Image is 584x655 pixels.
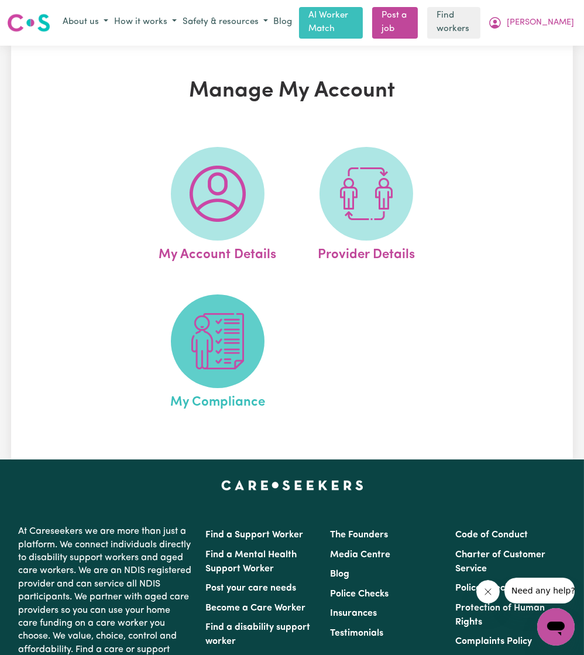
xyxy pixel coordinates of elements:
a: Provider Details [295,147,438,265]
span: My Compliance [170,388,265,413]
a: Police Checks [330,589,389,599]
a: My Compliance [146,294,288,413]
span: [PERSON_NAME] [507,16,574,29]
a: Blog [271,13,294,32]
img: Careseekers logo [7,12,50,33]
a: Find workers [427,7,480,39]
iframe: Button to launch messaging window [537,608,575,646]
a: Police Check Policy [455,584,537,593]
iframe: Message from company [504,578,575,603]
a: Testimonials [330,629,383,638]
a: Complaints Policy [455,637,532,646]
button: How it works [111,13,180,32]
span: Need any help? [7,8,71,18]
a: Careseekers logo [7,9,50,36]
button: Safety & resources [180,13,271,32]
a: Protection of Human Rights [455,603,545,627]
a: Become a Care Worker [205,603,305,613]
span: My Account Details [159,241,276,265]
h1: Manage My Account [112,78,472,104]
a: Find a Mental Health Support Worker [205,550,297,574]
a: Find a Support Worker [205,530,303,540]
a: Post a job [372,7,418,39]
iframe: Close message [476,580,500,603]
a: Code of Conduct [455,530,528,540]
a: Post your care needs [205,584,296,593]
a: Blog [330,570,349,579]
a: Media Centre [330,550,390,560]
span: Provider Details [318,241,415,265]
a: My Account Details [146,147,288,265]
a: The Founders [330,530,388,540]
a: Find a disability support worker [205,623,310,646]
a: Careseekers home page [221,481,363,490]
a: AI Worker Match [299,7,363,39]
button: My Account [485,13,577,33]
button: About us [60,13,111,32]
a: Insurances [330,609,377,618]
a: Charter of Customer Service [455,550,545,574]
